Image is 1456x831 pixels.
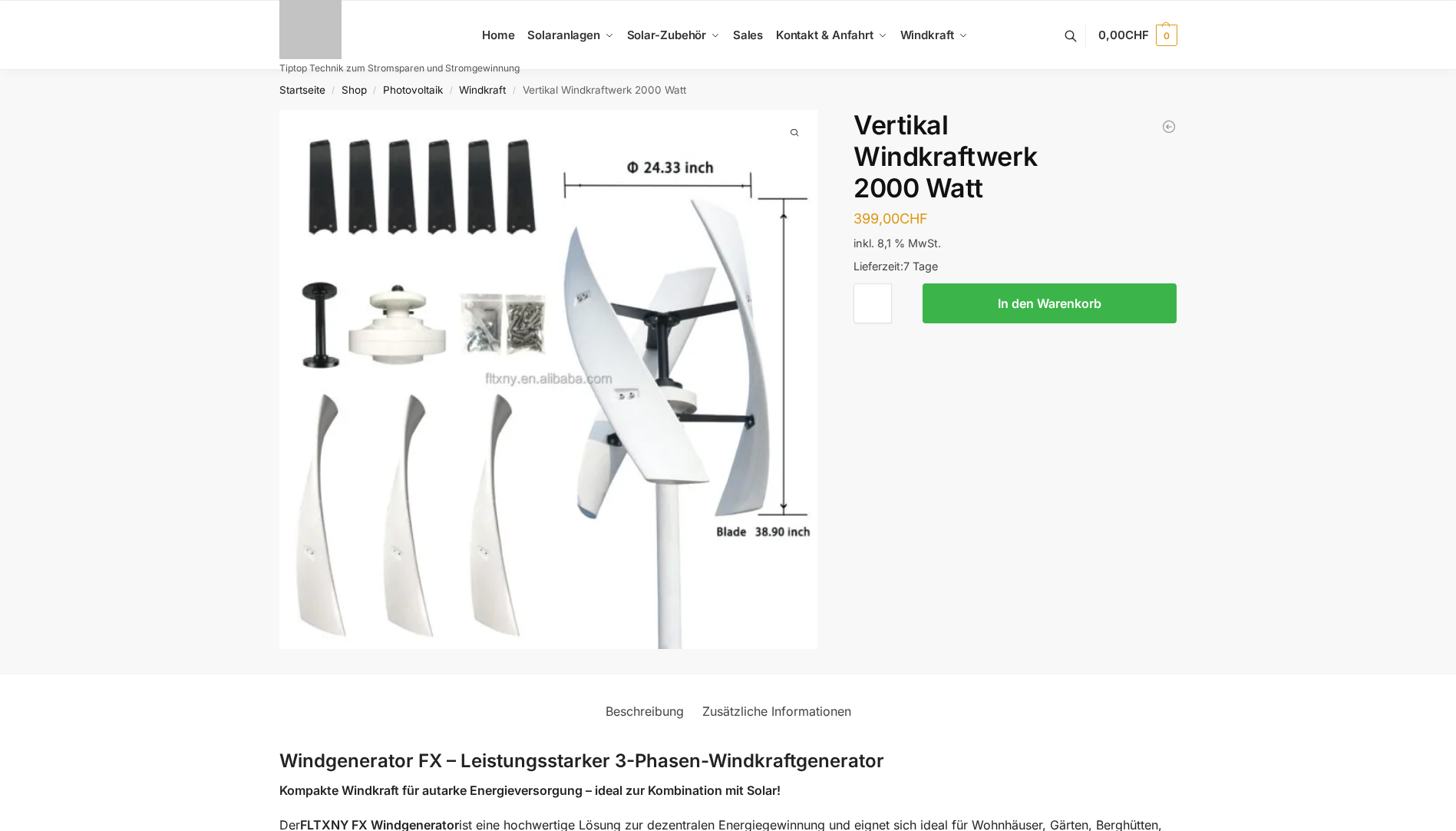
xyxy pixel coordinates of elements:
[596,693,693,730] a: Beschreibung
[893,1,974,70] a: Windkraft
[1098,28,1148,42] span: 0,00
[923,283,1177,323] button: In den Warenkorb
[521,1,620,70] a: Solaranlagen
[769,1,893,70] a: Kontakt & Anfahrt
[1125,28,1149,42] span: CHF
[279,84,325,96] a: Startseite
[726,1,769,70] a: Sales
[383,84,443,96] a: Photovoltaik
[693,693,860,730] a: Zusätzliche Informationen
[853,283,892,323] input: Produktmenge
[853,210,928,227] bdi: 399,00
[853,237,941,250] span: inkl. 8,1 % MwSt.
[506,84,522,97] span: /
[325,84,342,97] span: /
[459,84,506,96] a: Windkraft
[1156,25,1177,46] span: 0
[279,748,1177,775] h3: Windgenerator FX – Leistungsstarker 3-Phasen-Windkraftgenerator
[853,260,938,273] span: Lieferzeit:
[853,110,1177,204] h1: Vertikal Windkraftwerk 2000 Watt
[279,110,818,649] img: Vertikal Windrad
[279,783,781,798] strong: Kompakte Windkraft für autarke Energieversorgung – ideal zur Kombination mit Solar!
[733,28,764,42] span: Sales
[627,28,707,42] span: Solar-Zubehör
[279,64,520,73] p: Tiptop Technik zum Stromsparen und Stromgewinnung
[900,28,954,42] span: Windkraft
[252,70,1204,110] nav: Breadcrumb
[1161,119,1177,134] a: Windkraftanlage für Garten Terrasse
[1098,12,1177,58] a: 0,00CHF 0
[903,260,938,273] span: 7 Tage
[776,28,873,42] span: Kontakt & Anfahrt
[900,210,928,227] span: CHF
[620,1,726,70] a: Solar-Zubehör
[527,28,600,42] span: Solaranlagen
[367,84,383,97] span: /
[342,84,367,96] a: Shop
[443,84,459,97] span: /
[279,110,818,649] a: Vertikal WindradHd63d2b51b2484c83bf992b756e770dc5o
